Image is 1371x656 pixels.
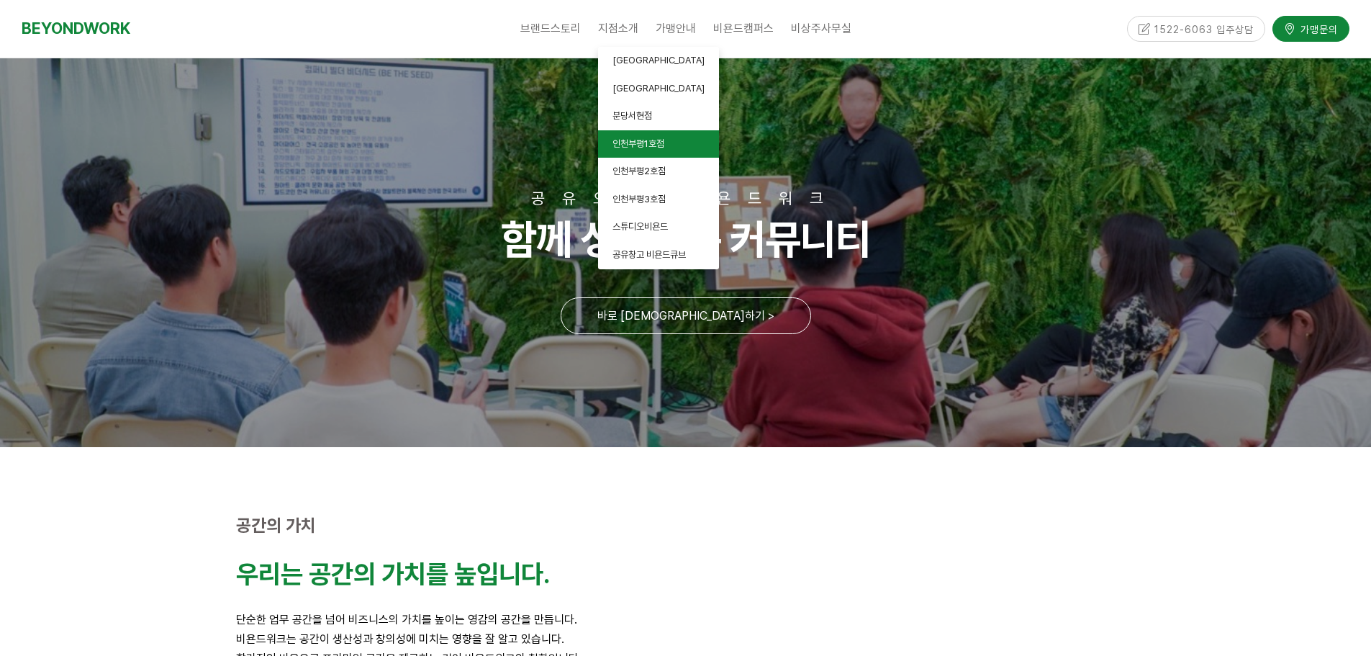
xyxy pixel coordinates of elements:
[598,130,719,158] a: 인천부평1호점
[598,186,719,214] a: 인천부평3호점
[520,22,581,35] span: 브랜드스토리
[236,515,316,536] strong: 공간의 가치
[236,559,550,590] strong: 우리는 공간의 가치를 높입니다.
[782,11,860,47] a: 비상주사무실
[236,610,1136,629] p: 단순한 업무 공간을 넘어 비즈니스의 가치를 높이는 영감의 공간을 만듭니다.
[713,22,774,35] span: 비욘드캠퍼스
[598,75,719,103] a: [GEOGRAPHIC_DATA]
[598,158,719,186] a: 인천부평2호점
[612,221,668,232] span: 스튜디오비욘드
[598,213,719,241] a: 스튜디오비욘드
[598,22,638,35] span: 지점소개
[612,166,666,176] span: 인천부평2호점
[589,11,647,47] a: 지점소개
[612,249,686,260] span: 공유창고 비욘드큐브
[705,11,782,47] a: 비욘드캠퍼스
[1296,22,1338,36] span: 가맹문의
[612,110,652,121] span: 분당서현점
[612,194,666,205] span: 인천부평3호점
[656,22,696,35] span: 가맹안내
[612,83,705,94] span: [GEOGRAPHIC_DATA]
[598,241,719,269] a: 공유창고 비욘드큐브
[612,55,705,66] span: [GEOGRAPHIC_DATA]
[791,22,851,35] span: 비상주사무실
[612,138,664,149] span: 인천부평1호점
[512,11,589,47] a: 브랜드스토리
[598,47,719,75] a: [GEOGRAPHIC_DATA]
[1272,16,1349,41] a: 가맹문의
[598,102,719,130] a: 분당서현점
[647,11,705,47] a: 가맹안내
[22,15,130,42] a: BEYONDWORK
[236,629,1136,649] p: 비욘드워크는 공간이 생산성과 창의성에 미치는 영향을 잘 알고 있습니다.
